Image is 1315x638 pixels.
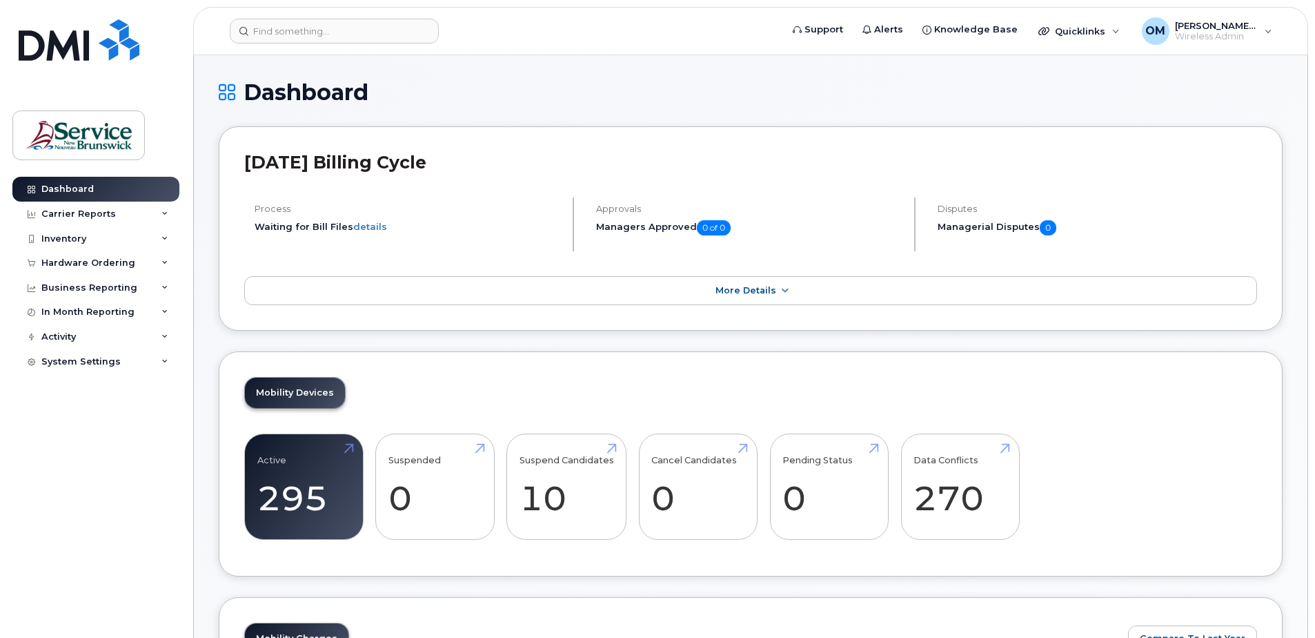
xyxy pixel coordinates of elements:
h5: Managerial Disputes [938,220,1257,235]
a: Data Conflicts 270 [913,441,1007,532]
li: Waiting for Bill Files [255,220,561,233]
a: Pending Status 0 [782,441,876,532]
span: 0 of 0 [697,220,731,235]
h5: Managers Approved [596,220,902,235]
a: details [353,221,387,232]
h4: Approvals [596,204,902,214]
h1: Dashboard [219,80,1283,104]
h2: [DATE] Billing Cycle [244,152,1257,173]
h4: Disputes [938,204,1257,214]
a: Active 295 [257,441,350,532]
a: Suspend Candidates 10 [520,441,614,532]
span: More Details [715,285,776,296]
a: Cancel Candidates 0 [651,441,744,532]
span: 0 [1040,220,1056,235]
a: Suspended 0 [388,441,482,532]
a: Mobility Devices [245,378,345,408]
h4: Process [255,204,561,214]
